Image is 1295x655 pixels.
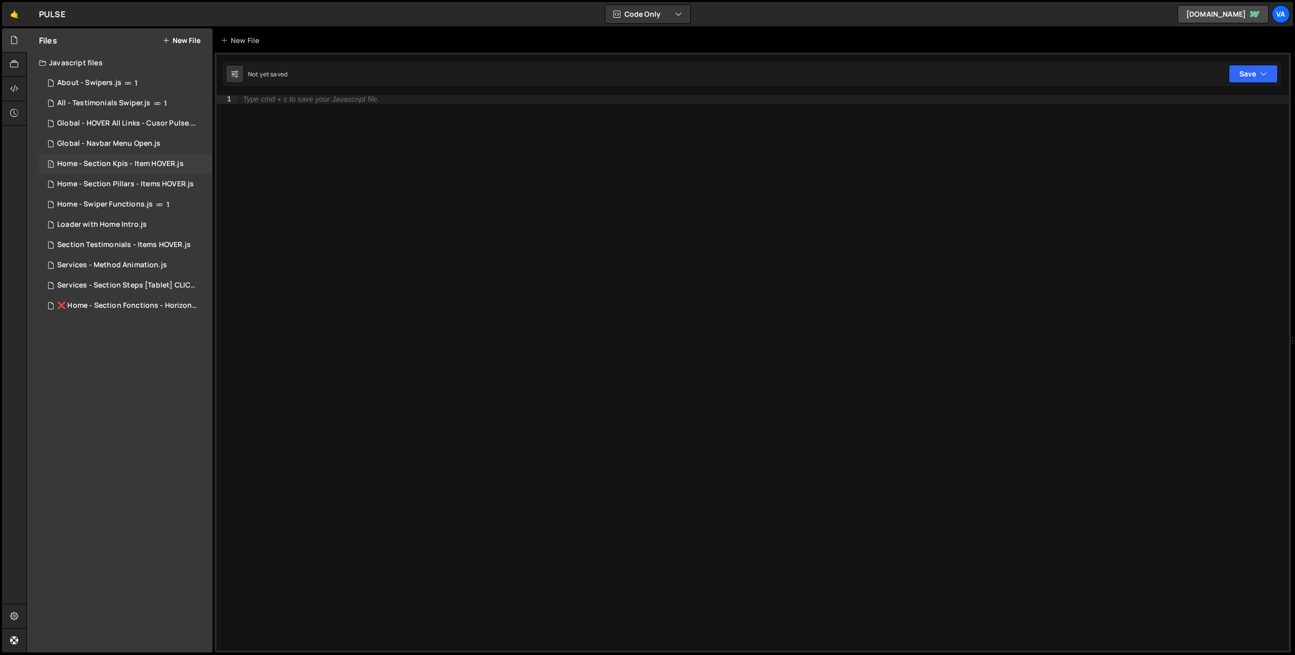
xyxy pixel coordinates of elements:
div: Section Testimonials - Items HOVER.js [57,240,191,250]
div: About - Swipers.js [57,78,121,88]
button: New File [162,36,200,45]
div: 16253/45780.js [39,93,213,113]
div: 16253/45227.js [39,215,213,235]
div: ❌ Home - Section Fonctions - Horizontal scroll.js [57,301,197,310]
div: Loader with Home Intro.js [57,220,147,229]
div: New File [221,35,263,46]
button: Save [1229,65,1278,83]
div: Global - HOVER All Links - Cusor Pulse.js [57,119,197,128]
span: 1 [166,200,170,209]
a: 🤙 [2,2,27,26]
div: 16253/43838.js [39,73,213,93]
div: 16253/45790.js [39,275,216,296]
div: 16253/44426.js [39,134,213,154]
div: 1 [217,95,238,104]
button: Code Only [605,5,690,23]
div: 16253/45325.js [39,235,213,255]
div: 16253/46221.js [39,194,213,215]
a: Va [1272,5,1290,23]
a: [DOMAIN_NAME] [1178,5,1269,23]
div: 16253/45820.js [39,296,216,316]
div: Global - Navbar Menu Open.js [57,139,160,148]
div: Services - Method Animation.js [57,261,167,270]
div: Not yet saved [248,70,287,78]
div: 16253/44485.js [39,154,213,174]
h2: Files [39,35,57,46]
div: 16253/44429.js [39,174,213,194]
div: 16253/45676.js [39,113,216,134]
span: 1 [135,79,138,87]
div: PULSE [39,8,65,20]
div: Home - Section Kpis - Item HOVER.js [57,159,184,169]
span: 1 [48,161,54,169]
div: Home - Swiper Functions.js [57,200,153,209]
span: 1 [164,99,167,107]
div: Services - Section Steps [Tablet] CLICK.js [57,281,197,290]
div: Javascript files [27,53,213,73]
div: 16253/44878.js [39,255,213,275]
div: All - Testimonials Swiper.js [57,99,150,108]
div: Home - Section Pillars - Items HOVER.js [57,180,194,189]
div: Type cmd + s to save your Javascript file. [243,96,379,103]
